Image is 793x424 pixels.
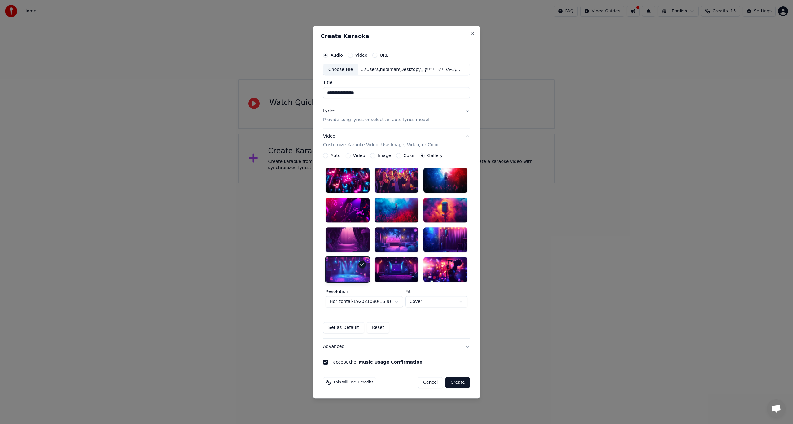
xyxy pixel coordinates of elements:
label: Video [355,53,367,57]
label: Auto [331,154,341,158]
p: Provide song lyrics or select an auto lyrics model [323,117,429,123]
label: I accept the [331,360,423,364]
h2: Create Karaoke [321,33,472,39]
p: Customize Karaoke Video: Use Image, Video, or Color [323,142,439,148]
label: Image [378,154,391,158]
button: Advanced [323,339,470,355]
label: Audio [331,53,343,57]
label: Color [404,154,415,158]
button: I accept the [359,360,423,364]
div: VideoCustomize Karaoke Video: Use Image, Video, or Color [323,153,470,339]
label: Fit [405,289,467,294]
label: Resolution [326,289,403,294]
button: Cancel [418,377,443,388]
button: LyricsProvide song lyrics or select an auto lyrics model [323,103,470,128]
label: Title [323,81,470,85]
span: This will use 7 credits [333,380,373,385]
div: Video [323,133,439,148]
div: C:\Users\midiman\Desktop\유튜브트로트\A-1\마스터링\1내 인생 한 번뿐C#_320k.mp3 [358,67,463,73]
div: Lyrics [323,108,335,115]
button: VideoCustomize Karaoke Video: Use Image, Video, or Color [323,129,470,153]
label: URL [380,53,388,57]
label: Video [353,154,365,158]
div: Choose File [323,64,358,75]
button: Reset [367,322,389,333]
label: Gallery [427,154,443,158]
button: Set as Default [323,322,364,333]
button: Create [445,377,470,388]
